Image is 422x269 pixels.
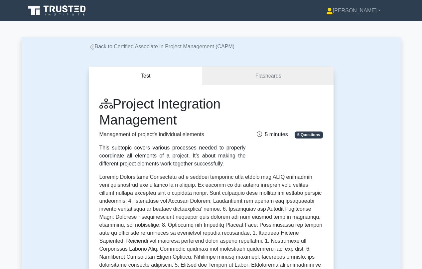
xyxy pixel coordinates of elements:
h1: Project Integration Management [99,96,246,128]
p: Management of project's individual elements [99,131,246,138]
button: Test [89,67,203,86]
span: 5 minutes [257,132,288,137]
a: Back to Certified Associate in Project Management (CAPM) [89,44,235,49]
a: [PERSON_NAME] [310,4,397,17]
div: This subtopic covers various processes needed to properly coordinate all elements of a project. I... [99,144,246,168]
a: Flashcards [203,67,333,86]
span: 5 Questions [295,132,323,138]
